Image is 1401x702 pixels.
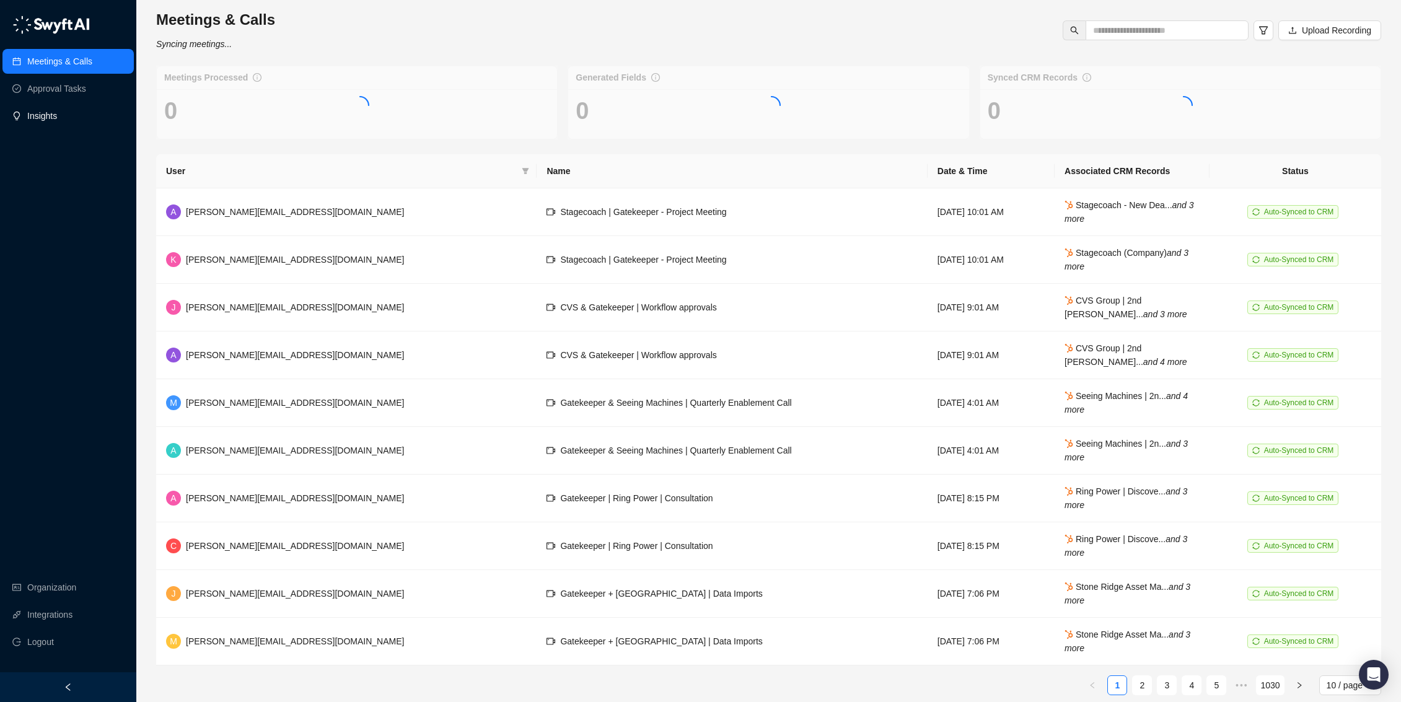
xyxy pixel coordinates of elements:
div: Domain: [DOMAIN_NAME] [32,32,136,42]
span: A [170,205,176,219]
a: 2 [1133,676,1151,695]
span: right [1296,682,1303,689]
span: Auto-Synced to CRM [1264,542,1334,550]
span: search [1070,26,1079,35]
li: Next Page [1289,675,1309,695]
span: M [170,396,177,410]
span: Auto-Synced to CRM [1264,589,1334,598]
i: and 3 more [1065,200,1194,224]
span: Upload Recording [1302,24,1371,37]
span: logout [12,638,21,646]
td: [DATE] 8:15 PM [928,522,1055,570]
span: [PERSON_NAME][EMAIL_ADDRESS][DOMAIN_NAME] [186,207,404,217]
span: Auto-Synced to CRM [1264,494,1334,502]
span: Seeing Machines | 2n... [1065,391,1188,415]
span: User [166,164,517,178]
span: [PERSON_NAME][EMAIL_ADDRESS][DOMAIN_NAME] [186,541,404,551]
span: video-camera [547,255,555,264]
span: sync [1252,494,1260,502]
span: Auto-Synced to CRM [1264,351,1334,359]
td: [DATE] 9:01 AM [928,331,1055,379]
span: Gatekeeper | Ring Power | Consultation [560,541,713,551]
th: Associated CRM Records [1055,154,1210,188]
th: Date & Time [928,154,1055,188]
div: Domain Overview [47,73,111,81]
span: ••• [1231,675,1251,695]
span: Auto-Synced to CRM [1264,446,1334,455]
span: Auto-Synced to CRM [1264,255,1334,264]
div: v 4.0.24 [35,20,61,30]
a: 1 [1108,676,1127,695]
h3: Meetings & Calls [156,10,275,30]
i: and 3 more [1065,630,1190,653]
span: A [170,348,176,362]
span: loading [762,96,781,115]
span: Stagecoach - New Dea... [1065,200,1194,224]
span: CVS Group | 2nd [PERSON_NAME]... [1065,296,1187,319]
span: filter [519,162,532,180]
div: Page Size [1319,675,1381,695]
button: Upload Recording [1278,20,1381,40]
span: CVS Group | 2nd [PERSON_NAME]... [1065,343,1187,367]
i: Syncing meetings... [156,39,232,49]
span: sync [1252,256,1260,263]
span: [PERSON_NAME][EMAIL_ADDRESS][DOMAIN_NAME] [186,350,404,360]
a: Integrations [27,602,72,627]
a: Approval Tasks [27,76,86,101]
li: 1 [1107,675,1127,695]
span: Gatekeeper + [GEOGRAPHIC_DATA] | Data Imports [560,636,762,646]
i: and 4 more [1065,391,1188,415]
span: loading [1174,96,1193,115]
span: Auto-Synced to CRM [1264,637,1334,646]
span: sync [1252,638,1260,645]
span: 10 / page [1327,676,1374,695]
span: loading [351,96,369,115]
td: [DATE] 7:06 PM [928,570,1055,618]
span: video-camera [547,303,555,312]
span: sync [1252,399,1260,406]
span: Gatekeeper | Ring Power | Consultation [560,493,713,503]
span: K [170,253,176,266]
img: website_grey.svg [20,32,30,42]
span: sync [1252,542,1260,550]
li: Previous Page [1083,675,1102,695]
span: [PERSON_NAME][EMAIL_ADDRESS][DOMAIN_NAME] [186,398,404,408]
i: and 3 more [1065,582,1190,605]
img: logo-05li4sbe.png [12,15,90,34]
span: CVS & Gatekeeper | Workflow approvals [560,302,716,312]
span: A [170,444,176,457]
span: left [1089,682,1096,689]
span: video-camera [547,637,555,646]
li: Next 5 Pages [1231,675,1251,695]
td: [DATE] 4:01 AM [928,427,1055,475]
i: and 3 more [1065,439,1188,462]
span: Stone Ridge Asset Ma... [1065,630,1190,653]
a: 4 [1182,676,1201,695]
span: video-camera [547,494,555,502]
span: [PERSON_NAME][EMAIL_ADDRESS][DOMAIN_NAME] [186,636,404,646]
span: Logout [27,630,54,654]
span: filter [522,167,529,175]
a: Meetings & Calls [27,49,92,74]
img: tab_domain_overview_orange.svg [33,72,43,82]
span: upload [1288,26,1297,35]
span: [PERSON_NAME][EMAIL_ADDRESS][DOMAIN_NAME] [186,493,404,503]
span: video-camera [547,351,555,359]
th: Name [537,154,927,188]
span: [PERSON_NAME][EMAIL_ADDRESS][DOMAIN_NAME] [186,255,404,265]
img: tab_keywords_by_traffic_grey.svg [123,72,133,82]
span: sync [1252,351,1260,359]
span: Stagecoach | Gatekeeper - Project Meeting [560,255,726,265]
a: Insights [27,103,57,128]
div: Keywords by Traffic [137,73,209,81]
li: 4 [1182,675,1201,695]
span: [PERSON_NAME][EMAIL_ADDRESS][DOMAIN_NAME] [186,302,404,312]
i: and 3 more [1065,534,1187,558]
span: sync [1252,590,1260,597]
button: left [1083,675,1102,695]
span: Stagecoach | Gatekeeper - Project Meeting [560,207,726,217]
span: Stagecoach (Company) [1065,248,1188,271]
span: filter [1258,25,1268,35]
i: and 4 more [1143,357,1187,367]
li: 1030 [1256,675,1284,695]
